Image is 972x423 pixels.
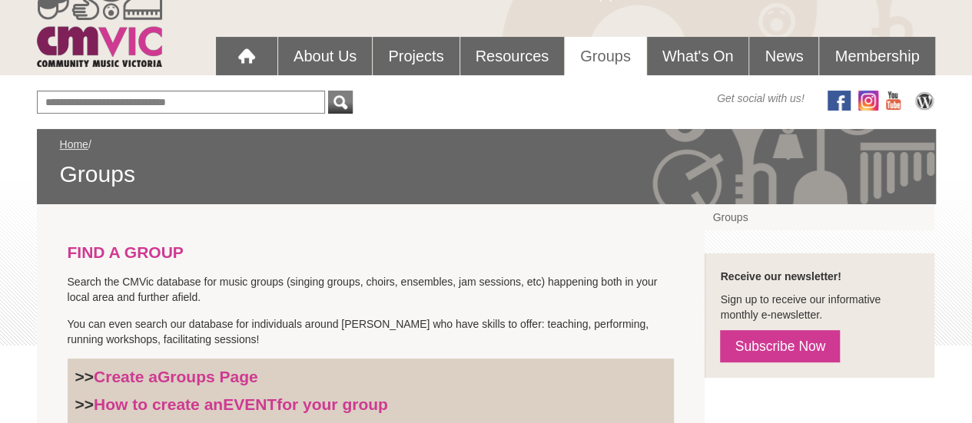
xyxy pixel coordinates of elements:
[75,395,667,415] h3: >>
[720,292,919,322] p: Sign up to receive our informative monthly e-newsletter.
[278,37,372,75] a: About Us
[68,274,675,305] p: Search the CMVic database for music groups (singing groups, choirs, ensembles, jam sessions, etc)...
[913,91,936,111] img: CMVic Blog
[68,243,184,261] strong: FIND A GROUP
[75,367,667,387] h3: >>
[858,91,878,111] img: icon-instagram.png
[60,137,913,189] div: /
[94,368,258,385] a: Create aGroups Page
[819,37,934,75] a: Membership
[720,270,841,283] strong: Receive our newsletter!
[158,368,258,385] strong: Groups Page
[373,37,459,75] a: Projects
[460,37,565,75] a: Resources
[720,330,840,362] a: Subscribe Now
[565,37,646,75] a: Groups
[647,37,749,75] a: What's On
[60,138,88,150] a: Home
[68,316,675,347] p: You can even search our database for individuals around [PERSON_NAME] who have skills to offer: t...
[705,204,934,230] a: Groups
[717,91,804,106] span: Get social with us!
[94,395,388,413] a: How to create anEVENTfor your group
[749,37,818,75] a: News
[223,395,277,413] strong: EVENT
[60,160,913,189] span: Groups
